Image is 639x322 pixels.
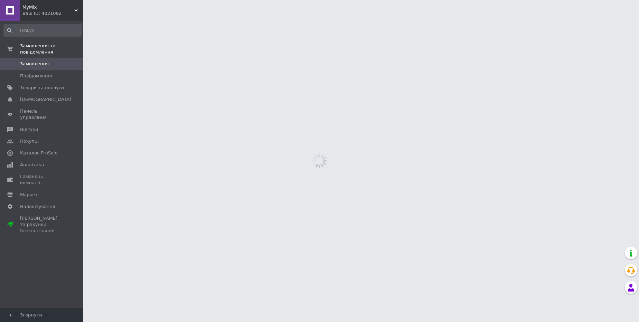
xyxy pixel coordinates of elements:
span: [PERSON_NAME] та рахунки [20,215,64,234]
span: [DEMOGRAPHIC_DATA] [20,96,71,103]
span: Гаманець компанії [20,173,64,186]
span: Аналітика [20,162,44,168]
span: Панель управління [20,108,64,121]
span: Маркет [20,192,38,198]
input: Пошук [3,24,82,37]
span: Замовлення [20,61,49,67]
span: MyMix [22,4,74,10]
span: Покупці [20,138,39,144]
span: Відгуки [20,126,38,133]
span: Повідомлення [20,73,54,79]
span: Каталог ProSale [20,150,57,156]
span: Налаштування [20,203,55,210]
div: Ваш ID: 4021092 [22,10,83,17]
span: Товари та послуги [20,85,64,91]
div: Безкоштовний [20,228,64,234]
span: Замовлення та повідомлення [20,43,83,55]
